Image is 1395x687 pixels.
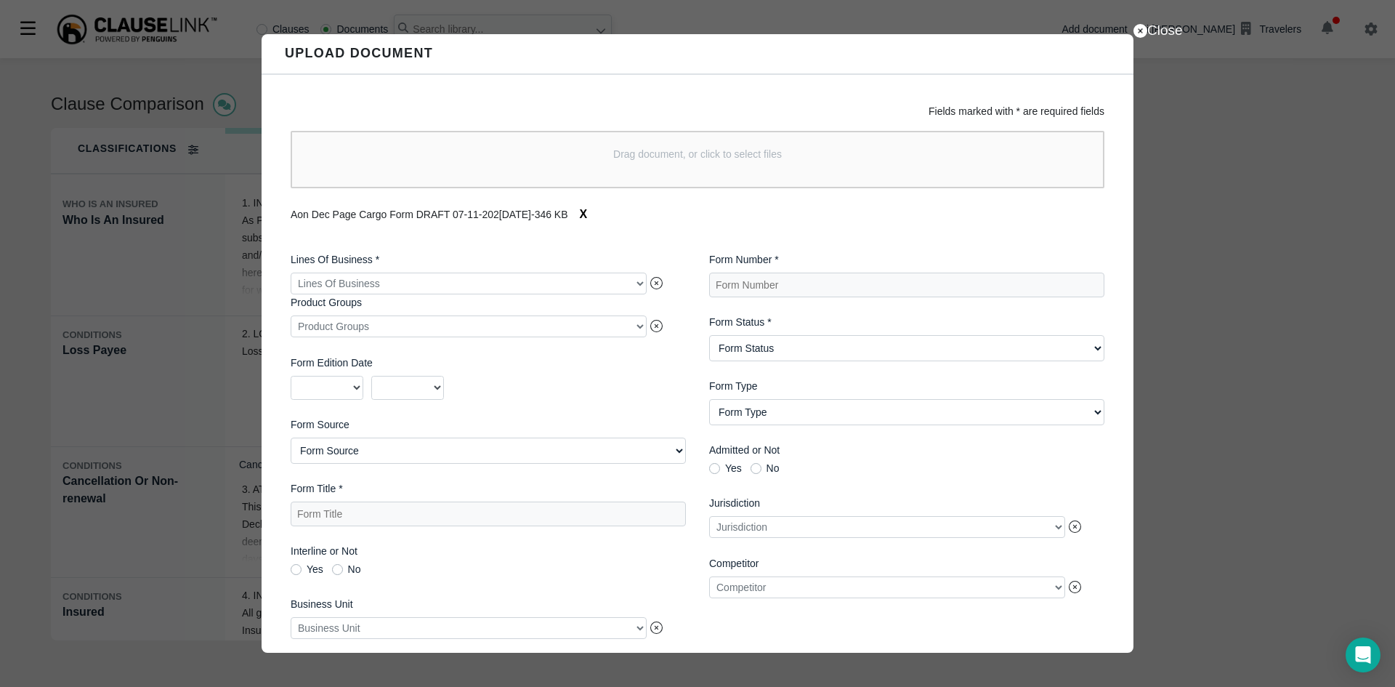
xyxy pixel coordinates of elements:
[291,502,686,526] input: Form Title
[751,463,780,473] label: No
[291,617,647,639] div: Business Unit
[709,315,1104,330] label: Form Status *
[332,564,361,574] label: No
[291,564,323,574] label: Yes
[291,544,686,559] label: Interline or Not
[291,252,686,268] label: Lines Of Business *
[291,273,647,294] div: Lines Of Business
[291,481,686,497] label: Form Title *
[613,147,782,162] p: Drag document, or click to select files
[709,496,1104,511] label: Jurisdiction
[291,597,686,612] label: Business Unit
[291,295,686,310] label: Product Groups
[291,200,1104,229] div: Aon Dec Page Cargo Form DRAFT 07-11-202[DATE] - 346 KB
[291,316,647,337] div: Product Groups
[279,92,1116,119] div: Fields marked with * are required fields
[709,463,742,473] label: Yes
[568,200,599,229] button: X
[709,252,1104,268] label: Form Number *
[291,131,1104,188] div: Drag document, or click to select files
[709,556,1104,571] label: Competitor
[709,273,1104,297] input: Form Number
[709,379,1104,394] label: Form Type
[285,46,433,62] h6: Upload Document
[1346,638,1380,672] div: Open Intercom Messenger
[291,355,686,371] label: Form Edition Date
[709,516,1065,538] div: Jurisdiction
[709,576,1065,598] div: Competitor
[709,443,1104,458] label: Admitted or Not
[291,417,686,433] label: Form Source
